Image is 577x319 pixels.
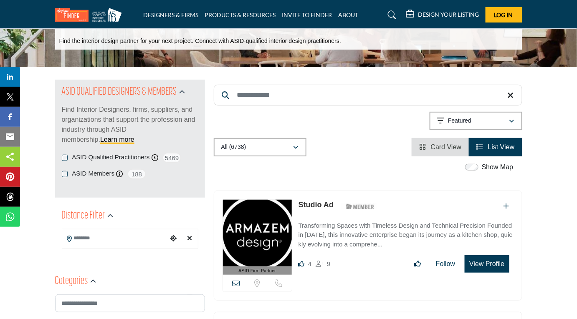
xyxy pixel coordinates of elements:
[327,260,330,267] span: 9
[299,201,334,209] a: Studio Ad
[465,255,509,273] button: View Profile
[412,138,469,156] li: Card View
[62,85,177,100] h2: ASID QUALIFIED DESIGNERS & MEMBERS
[183,230,195,248] div: Clear search location
[342,201,379,212] img: ASID Members Badge Icon
[482,162,514,172] label: Show Map
[72,169,114,178] label: ASID Members
[62,105,198,145] p: Find Interior Designers, firms, suppliers, and organizations that support the profession and indu...
[308,260,311,267] span: 4
[62,208,105,224] h2: Distance Filter
[144,11,199,18] a: DESIGNERS & FIRMS
[62,230,167,246] input: Search Location
[339,11,359,18] a: ABOUT
[72,153,149,162] label: ASID Qualified Practitioners
[55,8,126,22] img: Site Logo
[299,199,334,211] p: Studio Ad
[205,11,276,18] a: PRODUCTS & RESOURCES
[238,267,276,274] span: ASID Firm Partner
[221,143,246,151] p: All (6738)
[431,143,462,151] span: Card View
[486,7,522,23] button: Log In
[316,259,330,269] div: Followers
[430,256,461,272] button: Follow
[448,117,471,125] p: Featured
[214,138,306,156] button: All (6738)
[476,143,514,151] a: View List
[380,8,402,22] a: Search
[100,136,134,143] a: Learn more
[223,200,292,266] img: Studio Ad
[162,153,181,163] span: 5469
[419,143,461,151] a: View Card
[55,294,205,312] input: Search Category
[214,85,522,105] input: Search Keyword
[418,11,479,18] h5: DESIGN YOUR LISTING
[167,230,179,248] div: Choose your current location
[62,171,68,177] input: ASID Members checkbox
[55,274,88,289] h2: Categories
[127,169,146,179] span: 188
[282,11,332,18] a: INVITE TO FINDER
[488,143,515,151] span: List View
[223,200,292,275] a: ASID Firm Partner
[299,216,514,249] a: Transforming Spaces with Timeless Design and Technical Precision Founded in [DATE], this innovati...
[299,261,305,267] i: Likes
[409,256,426,272] button: Like listing
[62,155,68,161] input: ASID Qualified Practitioners checkbox
[494,11,513,18] span: Log In
[504,203,509,210] a: Add To List
[299,221,514,249] p: Transforming Spaces with Timeless Design and Technical Precision Founded in [DATE], this innovati...
[469,138,522,156] li: List View
[59,37,341,45] p: Find the interior design partner for your next project. Connect with ASID-qualified interior desi...
[430,112,522,130] button: Featured
[406,10,479,20] div: DESIGN YOUR LISTING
